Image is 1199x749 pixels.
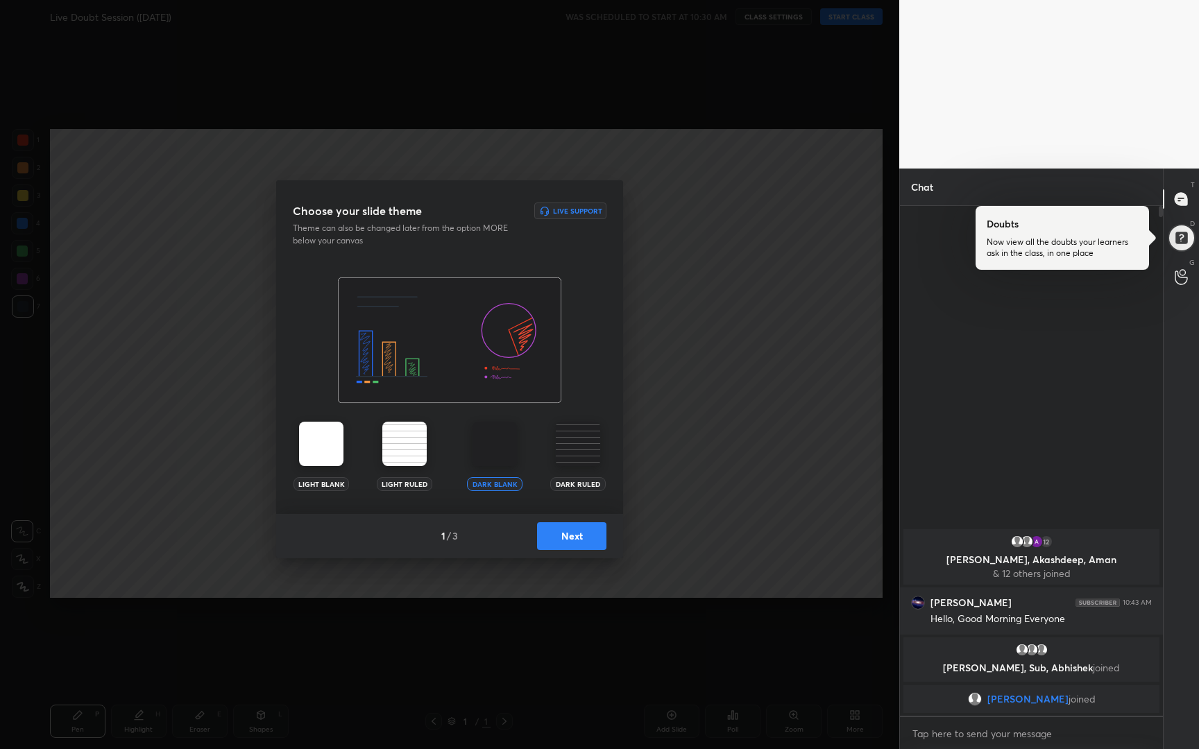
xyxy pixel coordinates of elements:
[293,203,422,219] h3: Choose your slide theme
[1039,535,1053,549] div: 12
[1035,643,1048,657] img: default.png
[447,528,451,543] h4: /
[1123,599,1152,607] div: 10:43 AM
[1075,599,1120,607] img: 4P8fHbbgJtejmAAAAAElFTkSuQmCC
[293,222,518,247] p: Theme can also be changed later from the option MORE below your canvas
[1025,643,1039,657] img: default.png
[912,662,1151,673] p: [PERSON_NAME], Sub, Abhishek
[382,422,427,466] img: lightRuledTheme.002cd57a.svg
[930,596,1012,609] h6: [PERSON_NAME]
[537,522,606,550] button: Next
[553,207,602,214] h6: Live Support
[467,477,522,491] div: Dark Blank
[473,422,517,466] img: darkTheme.aa1caeba.svg
[912,568,1151,579] p: & 12 others joined
[912,554,1151,565] p: [PERSON_NAME], Akashdeep, Aman
[1191,180,1195,190] p: T
[441,528,445,543] h4: 1
[550,477,606,491] div: Dark Ruled
[1190,218,1195,229] p: D
[1020,535,1034,549] img: default.png
[987,694,1069,705] span: [PERSON_NAME]
[556,422,600,466] img: darkRuledTheme.359fb5fd.svg
[900,526,1163,716] div: grid
[930,612,1152,626] div: Hello, Good Morning Everyone
[1010,535,1024,549] img: default.png
[1030,535,1044,549] img: thumbnail.jpg
[1189,257,1195,268] p: G
[1015,643,1029,657] img: default.png
[1069,694,1096,705] span: joined
[900,169,944,205] p: Chat
[338,277,561,404] img: darkThemeBanner.f801bae7.svg
[452,528,458,543] h4: 3
[968,692,982,706] img: default.png
[912,596,924,609] img: thumbnail.jpg
[294,477,349,491] div: Light Blank
[1093,661,1120,674] span: joined
[299,422,343,466] img: lightTheme.5bb83c5b.svg
[377,477,432,491] div: Light Ruled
